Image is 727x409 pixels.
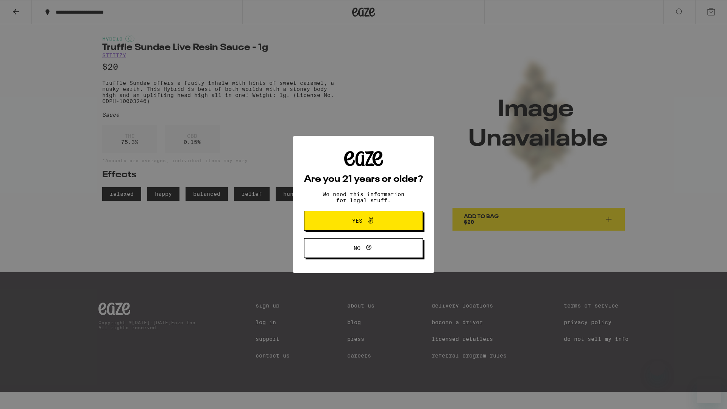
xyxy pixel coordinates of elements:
[697,379,721,403] iframe: Button to launch messaging window
[352,218,362,223] span: Yes
[316,191,411,203] p: We need this information for legal stuff.
[304,211,423,231] button: Yes
[354,245,360,251] span: No
[304,175,423,184] h2: Are you 21 years or older?
[650,361,665,376] iframe: Close message
[304,238,423,258] button: No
